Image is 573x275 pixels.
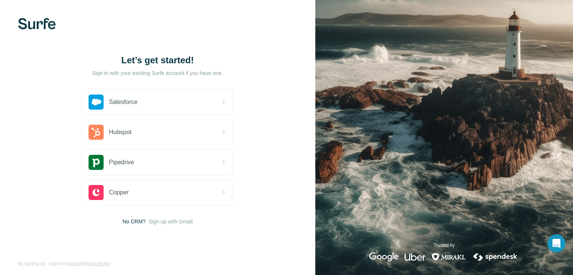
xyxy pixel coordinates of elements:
[82,54,233,66] h1: Let’s get started!
[18,260,110,267] span: By signing up, I agree to &
[109,98,138,107] span: Salesforce
[434,242,455,249] p: Trusted by
[405,252,425,261] img: uber's logo
[109,158,134,167] span: Pipedrive
[89,125,104,140] img: hubspot's logo
[369,252,399,261] img: google's logo
[122,218,145,225] span: No CRM?
[472,252,519,261] img: spendesk's logo
[82,261,110,266] a: Privacy Policy
[89,185,104,200] img: copper's logo
[92,69,223,77] p: Sign in with your existing Surfe account if you have one.
[431,252,466,261] img: mirakl's logo
[109,188,128,197] span: Copper
[547,234,565,252] div: Open Intercom Messenger
[109,128,131,137] span: Hubspot
[149,218,193,225] button: Sign up with Gmail
[18,18,56,29] img: Surfe's logo
[67,261,79,266] a: Terms
[89,155,104,170] img: pipedrive's logo
[89,95,104,110] img: salesforce's logo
